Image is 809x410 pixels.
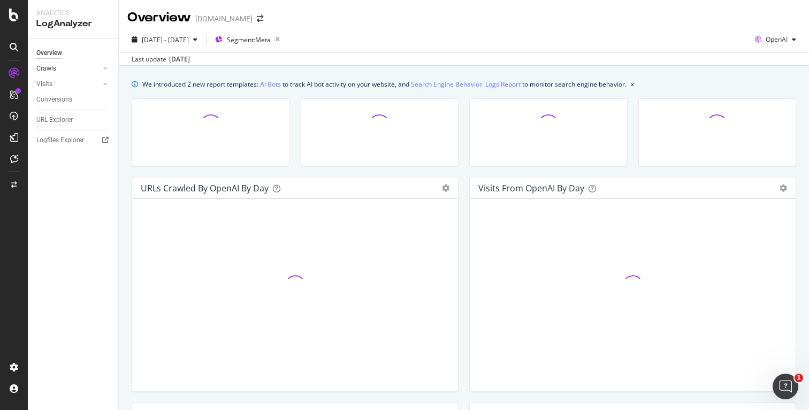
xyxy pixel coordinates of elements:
[257,15,263,22] div: arrow-right-arrow-left
[36,94,111,105] a: Conversions
[36,79,52,90] div: Visits
[127,9,191,27] div: Overview
[142,79,627,90] div: We introduced 2 new report templates: to track AI bot activity on your website, and to monitor se...
[169,55,190,64] div: [DATE]
[795,374,803,382] span: 1
[36,94,72,105] div: Conversions
[132,79,796,90] div: info banner
[36,63,56,74] div: Crawls
[36,114,73,126] div: URL Explorer
[260,79,281,90] a: AI Bots
[478,183,584,194] div: Visits from OpenAI by day
[628,76,637,92] button: close banner
[132,55,190,64] div: Last update
[36,135,111,146] a: Logfiles Explorer
[751,31,800,48] button: OpenAI
[36,114,111,126] a: URL Explorer
[773,374,798,399] iframe: Intercom live chat
[36,18,110,30] div: LogAnalyzer
[36,135,84,146] div: Logfiles Explorer
[127,31,202,48] button: [DATE] - [DATE]
[766,35,788,44] span: OpenAI
[227,35,271,44] span: Segment: Meta
[195,13,253,24] div: [DOMAIN_NAME]
[36,63,100,74] a: Crawls
[36,48,62,59] div: Overview
[36,9,110,18] div: Analytics
[411,79,521,90] a: Search Engine Behavior: Logs Report
[36,48,111,59] a: Overview
[211,31,284,48] button: Segment:Meta
[780,184,787,192] div: gear
[36,79,100,90] a: Visits
[141,183,269,194] div: URLs Crawled by OpenAI by day
[442,184,449,192] div: gear
[142,35,189,44] span: [DATE] - [DATE]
